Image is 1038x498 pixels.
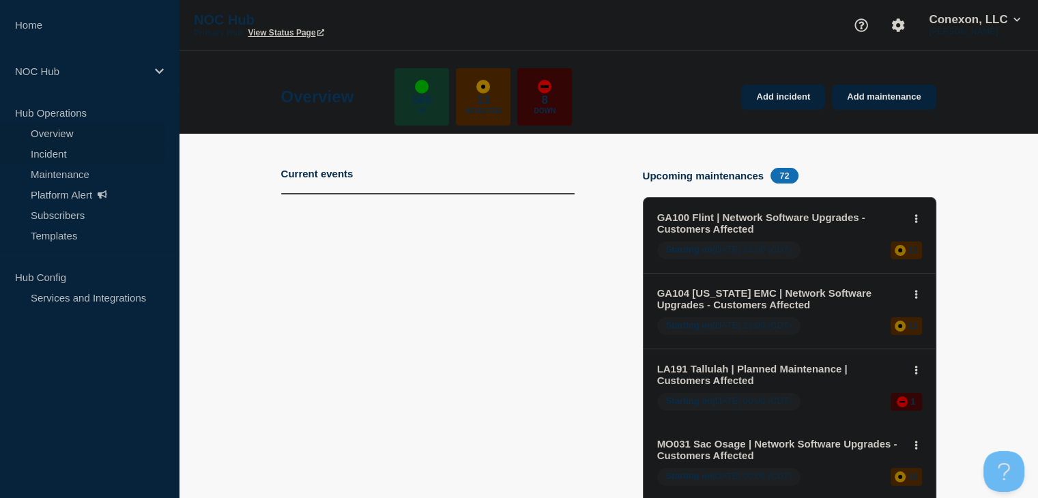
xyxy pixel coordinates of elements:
[983,451,1024,492] iframe: Help Scout Beacon - Open
[657,287,904,310] a: GA104 [US_STATE] EMC | Network Software Upgrades - Customers Affected
[666,244,713,254] span: Starting on
[895,245,906,256] div: affected
[847,11,876,40] button: Support
[657,317,801,335] span: [DATE] 23:00 (CDT)
[477,93,490,107] p: 13
[643,170,764,181] h4: Upcoming maintenances
[926,27,1023,36] p: [PERSON_NAME]
[666,396,713,406] span: Starting on
[657,393,801,411] span: [DATE] 00:00 (CDT)
[281,87,354,106] h1: Overview
[538,80,551,93] div: down
[666,320,713,330] span: Starting on
[910,396,915,407] p: 1
[417,107,427,115] p: Up
[194,12,467,28] p: NOC Hub
[534,107,556,115] p: Down
[884,11,912,40] button: Account settings
[248,28,323,38] a: View Status Page
[281,168,354,179] h4: Current events
[895,321,906,332] div: affected
[657,468,801,486] span: [DATE] 00:00 (CDT)
[897,396,908,407] div: down
[542,93,548,107] p: 8
[741,85,825,110] a: Add incident
[412,93,431,107] p: 569
[908,471,918,482] p: 10
[926,13,1023,27] button: Conexon, LLC
[832,85,936,110] a: Add maintenance
[657,363,904,386] a: LA191 Tallulah | Planned Maintenance | Customers Affected
[415,80,429,93] div: up
[194,28,242,38] p: Primary Hub
[476,80,490,93] div: affected
[908,245,918,255] p: 11
[657,211,904,235] a: GA100 Flint | Network Software Upgrades - Customers Affected
[895,471,906,482] div: affected
[770,168,798,184] span: 72
[657,241,801,259] span: [DATE] 23:00 (CDT)
[15,65,146,77] p: NOC Hub
[908,321,918,331] p: 12
[666,471,713,481] span: Starting on
[657,438,904,461] a: MO031 Sac Osage | Network Software Upgrades - Customers Affected
[465,107,502,115] p: Affected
